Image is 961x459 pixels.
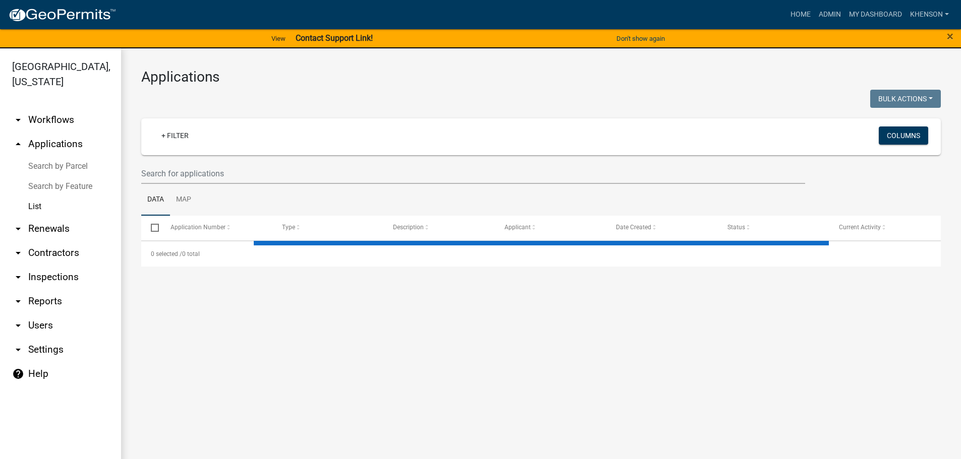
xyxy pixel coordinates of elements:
h3: Applications [141,69,941,86]
a: Home [786,5,815,24]
button: Don't show again [612,30,669,47]
i: arrow_drop_down [12,271,24,283]
button: Columns [879,126,928,145]
button: Close [947,30,953,42]
datatable-header-cell: Applicant [495,216,606,240]
div: 0 total [141,241,941,267]
span: Status [727,224,745,231]
datatable-header-cell: Status [718,216,829,240]
span: Description [393,224,424,231]
datatable-header-cell: Type [272,216,383,240]
i: arrow_drop_down [12,344,24,356]
a: View [267,30,290,47]
a: Data [141,184,170,216]
datatable-header-cell: Date Created [606,216,718,240]
span: Type [282,224,295,231]
i: arrow_drop_down [12,114,24,126]
a: khenson [906,5,953,24]
a: + Filter [153,126,197,145]
i: arrow_drop_down [12,295,24,307]
i: arrow_drop_down [12,319,24,332]
datatable-header-cell: Current Activity [829,216,941,240]
strong: Contact Support Link! [296,33,373,43]
span: 0 selected / [151,250,182,257]
input: Search for applications [141,163,805,184]
datatable-header-cell: Application Number [160,216,272,240]
span: Applicant [504,224,531,231]
span: Date Created [616,224,651,231]
i: arrow_drop_down [12,223,24,235]
button: Bulk Actions [870,90,941,108]
span: Application Number [171,224,225,231]
datatable-header-cell: Select [141,216,160,240]
i: arrow_drop_down [12,247,24,259]
span: Current Activity [839,224,881,231]
span: × [947,29,953,43]
a: Map [170,184,197,216]
i: help [12,368,24,380]
i: arrow_drop_up [12,138,24,150]
a: Admin [815,5,845,24]
datatable-header-cell: Description [383,216,495,240]
a: My Dashboard [845,5,906,24]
